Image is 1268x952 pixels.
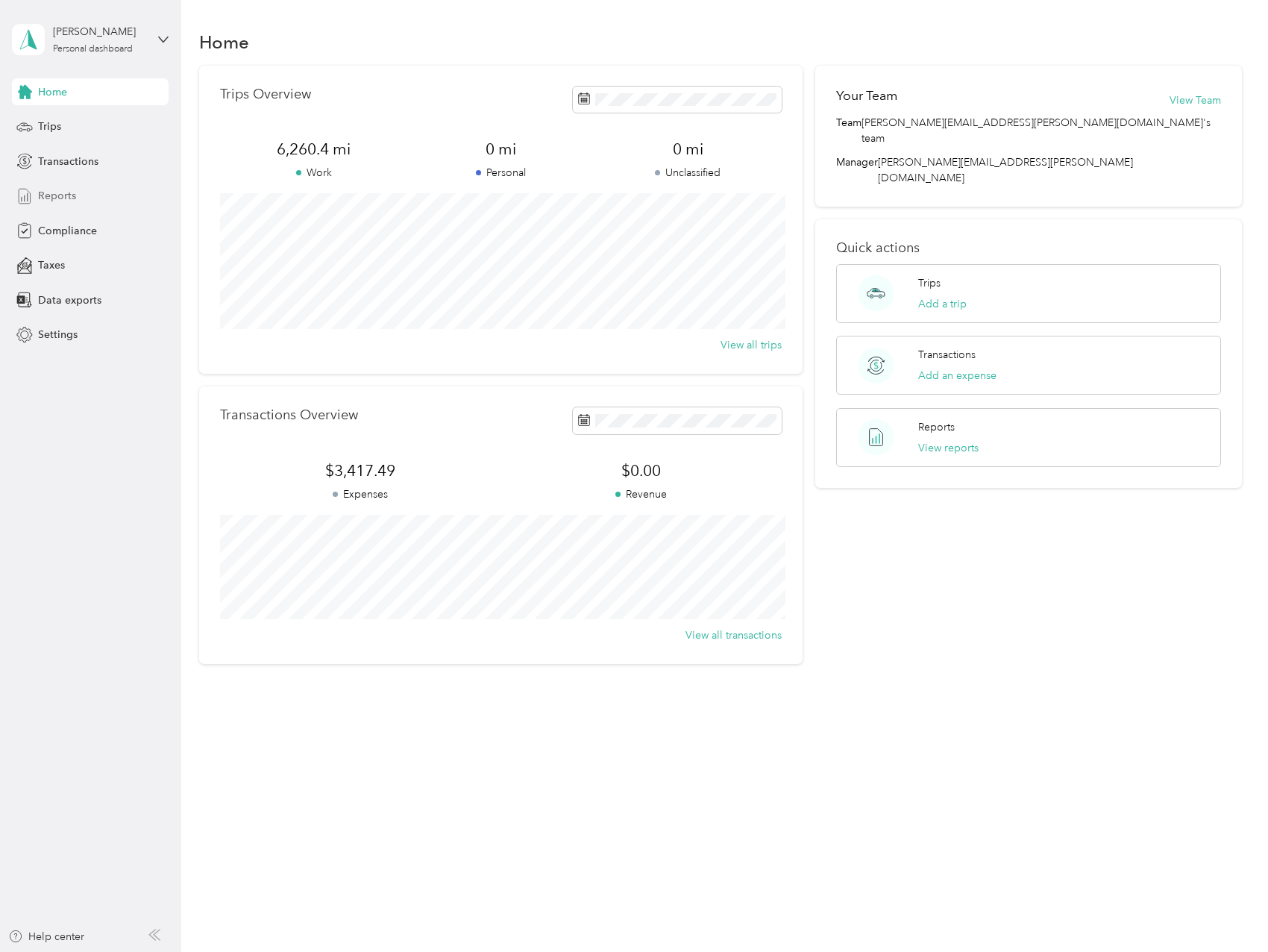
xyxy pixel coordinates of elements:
[220,139,407,160] span: 6,260.4 mi
[220,486,500,502] p: Expenses
[500,460,781,481] span: $0.00
[836,115,861,146] span: Team
[199,34,249,50] h1: Home
[53,24,146,40] div: [PERSON_NAME]
[38,84,67,100] span: Home
[38,223,97,239] span: Compliance
[918,440,979,456] button: View reports
[594,139,782,160] span: 0 mi
[8,929,84,945] button: Help center
[38,292,101,308] span: Data exports
[836,87,897,105] h2: Your Team
[220,165,407,181] p: Work
[53,45,133,54] div: Personal dashboard
[918,296,967,312] button: Add a trip
[594,165,782,181] p: Unclassified
[38,119,61,134] span: Trips
[1184,868,1268,952] iframe: Everlance-gr Chat Button Frame
[220,87,311,102] p: Trips Overview
[918,347,976,363] p: Transactions
[407,165,594,181] p: Personal
[836,154,878,186] span: Manager
[685,627,782,643] button: View all transactions
[918,275,941,291] p: Trips
[500,486,781,502] p: Revenue
[918,419,955,435] p: Reports
[220,407,358,423] p: Transactions Overview
[220,460,500,481] span: $3,417.49
[407,139,594,160] span: 0 mi
[836,240,1221,256] p: Quick actions
[878,156,1133,184] span: [PERSON_NAME][EMAIL_ADDRESS][PERSON_NAME][DOMAIN_NAME]
[1170,93,1221,108] button: View Team
[918,368,996,383] button: Add an expense
[38,154,98,169] span: Transactions
[861,115,1221,146] span: [PERSON_NAME][EMAIL_ADDRESS][PERSON_NAME][DOMAIN_NAME]'s team
[38,188,76,204] span: Reports
[38,327,78,342] span: Settings
[38,257,65,273] span: Taxes
[721,337,782,353] button: View all trips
